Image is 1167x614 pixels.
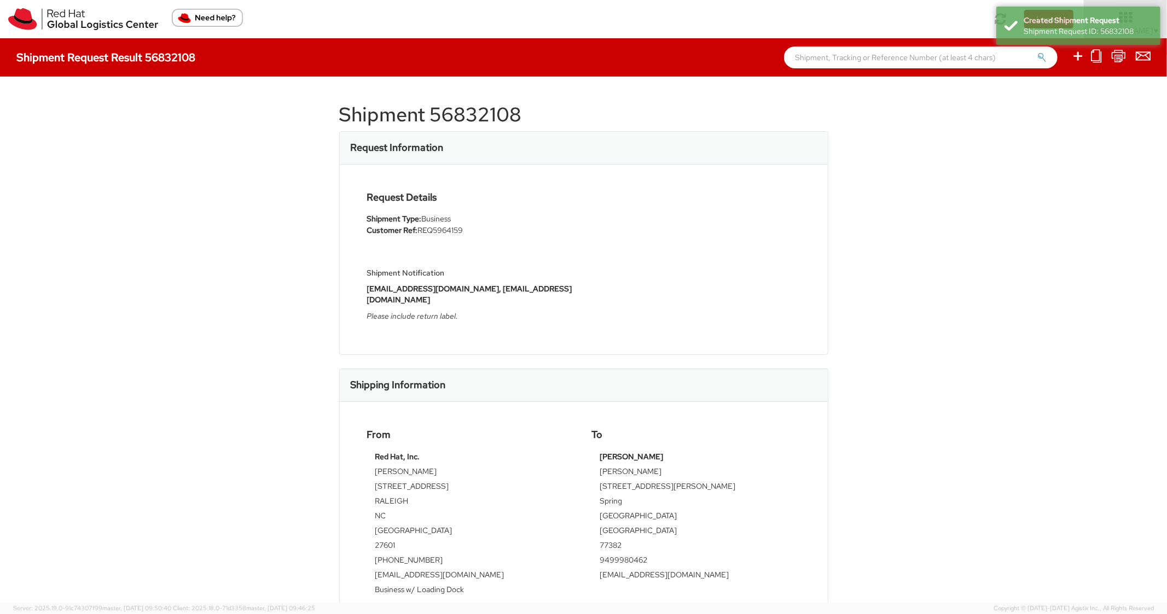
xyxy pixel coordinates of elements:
h4: Request Details [367,192,576,203]
td: [STREET_ADDRESS] [375,481,567,495]
td: 77382 [600,540,792,554]
td: 27601 [375,540,567,554]
span: Copyright © [DATE]-[DATE] Agistix Inc., All Rights Reserved [994,604,1154,613]
td: NC [375,510,567,525]
td: 9499980462 [600,554,792,569]
td: [GEOGRAPHIC_DATA] [600,510,792,525]
img: rh-logistics-00dfa346123c4ec078e1.svg [8,8,158,30]
input: Shipment, Tracking or Reference Number (at least 4 chars) [784,46,1058,68]
strong: Customer Ref: [367,225,418,235]
span: master, [DATE] 09:50:40 [102,604,171,612]
div: Shipment Request ID: 56832108 [1024,26,1152,37]
i: Please include return label. [367,311,458,321]
h4: From [367,429,576,440]
td: [GEOGRAPHIC_DATA] [375,525,567,540]
td: [STREET_ADDRESS][PERSON_NAME] [600,481,792,495]
h3: Shipping Information [351,379,446,390]
td: [EMAIL_ADDRESS][DOMAIN_NAME] [600,569,792,584]
td: Spring [600,495,792,510]
td: [PERSON_NAME] [600,466,792,481]
td: Business w/ Loading Dock [375,584,567,599]
h4: To [592,429,800,440]
strong: [EMAIL_ADDRESS][DOMAIN_NAME], [EMAIL_ADDRESS][DOMAIN_NAME] [367,284,572,305]
span: Server: 2025.19.0-91c74307f99 [13,604,171,612]
div: Created Shipment Request [1024,15,1152,26]
td: [PHONE_NUMBER] [375,554,567,569]
li: REQ5964159 [367,225,576,236]
strong: Red Hat, Inc. [375,452,420,461]
button: Need help? [172,9,243,27]
h1: Shipment 56832108 [339,104,828,126]
span: master, [DATE] 09:46:25 [246,604,315,612]
strong: [PERSON_NAME] [600,452,664,461]
span: Client: 2025.18.0-71d3358 [173,604,315,612]
td: [PERSON_NAME] [375,466,567,481]
li: Business [367,213,576,225]
h4: Shipment Request Result 56832108 [16,51,195,63]
h3: Request Information [351,142,444,153]
td: [GEOGRAPHIC_DATA] [600,525,792,540]
h5: Shipment Notification [367,269,576,277]
strong: Shipment Type: [367,214,422,224]
td: [EMAIL_ADDRESS][DOMAIN_NAME] [375,569,567,584]
td: RALEIGH [375,495,567,510]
